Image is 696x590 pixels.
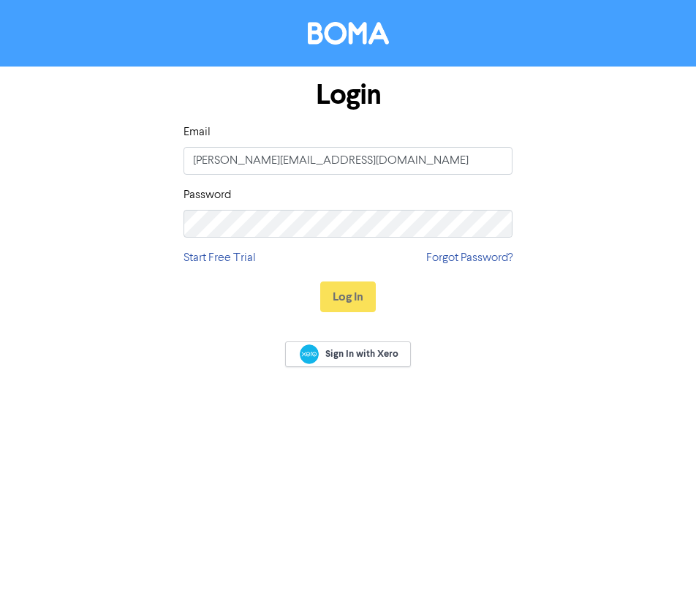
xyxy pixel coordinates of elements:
[300,344,319,364] img: Xero logo
[285,341,411,367] a: Sign In with Xero
[308,22,389,45] img: BOMA Logo
[320,281,376,312] button: Log In
[184,249,256,267] a: Start Free Trial
[184,124,211,141] label: Email
[426,249,512,267] a: Forgot Password?
[325,347,398,360] span: Sign In with Xero
[512,432,696,590] iframe: Chat Widget
[184,78,512,112] h1: Login
[184,186,231,204] label: Password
